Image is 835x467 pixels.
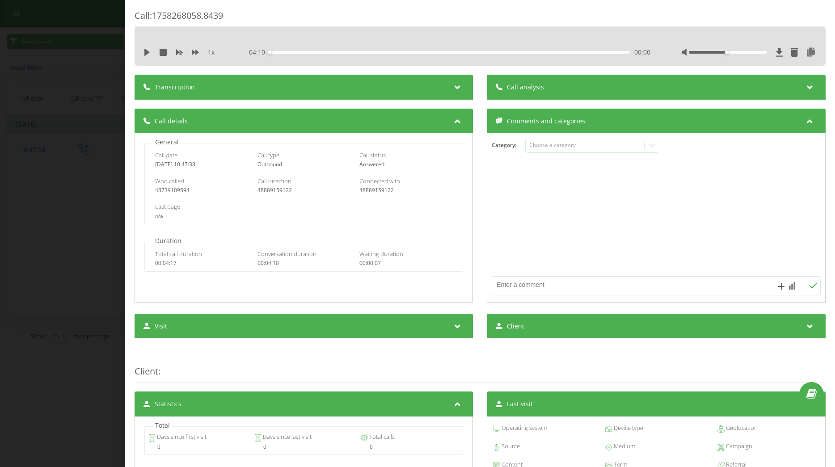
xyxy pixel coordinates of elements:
span: Call status [359,151,386,159]
div: 00:04:10 [257,260,350,266]
div: 0 [255,444,354,450]
span: Connected with [359,177,400,185]
span: Call analysis [507,83,544,92]
h4: Category : [492,142,526,148]
span: Waiting duration [359,250,403,258]
span: Transcription [155,83,195,92]
span: Outbound [257,160,282,168]
div: 0 [361,444,460,450]
span: Geolocation [725,424,758,433]
div: 00:04:17 [155,260,248,266]
div: 00:00:07 [359,260,452,266]
span: Days since last visit [262,433,312,442]
div: Accessibility label [268,50,271,54]
div: 48889159122 [359,187,452,194]
span: Visit [155,322,167,331]
span: Statistics [155,400,181,408]
p: Duration [153,236,184,245]
span: Comments and categories [507,117,586,126]
div: 48889159122 [257,187,350,194]
span: Last visit [507,400,533,408]
span: Campaign [725,442,752,451]
span: Device type [612,424,643,433]
div: : [135,347,826,383]
div: [DATE] 10:47:38 [155,161,248,168]
span: Medium [612,442,635,451]
span: Days since first visit [156,433,207,442]
span: Client [135,365,158,377]
span: Conversation duration [257,250,316,258]
span: Call date [155,151,177,159]
div: 0 [149,444,248,450]
p: Total [153,421,172,430]
div: Accessibility label [725,50,729,54]
div: 48739109594 [155,187,248,194]
span: Call type [257,151,279,159]
span: Call details [155,117,188,126]
span: Answered [359,160,384,168]
span: Source [501,442,520,451]
span: 1 x [208,48,215,57]
div: n/a [155,213,452,219]
span: 00:00 [635,48,651,57]
span: - 04:10 [247,48,270,57]
span: Who called [155,177,184,185]
p: General [153,138,181,147]
span: Operating system [501,424,548,433]
span: Client [507,322,525,331]
div: Call : 1758268058.8439 [135,9,826,27]
span: Total call duration [155,250,202,258]
span: Call direction [257,177,291,185]
div: Choose a category [529,142,641,149]
span: Last page [155,202,180,210]
span: Total calls [368,433,395,442]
